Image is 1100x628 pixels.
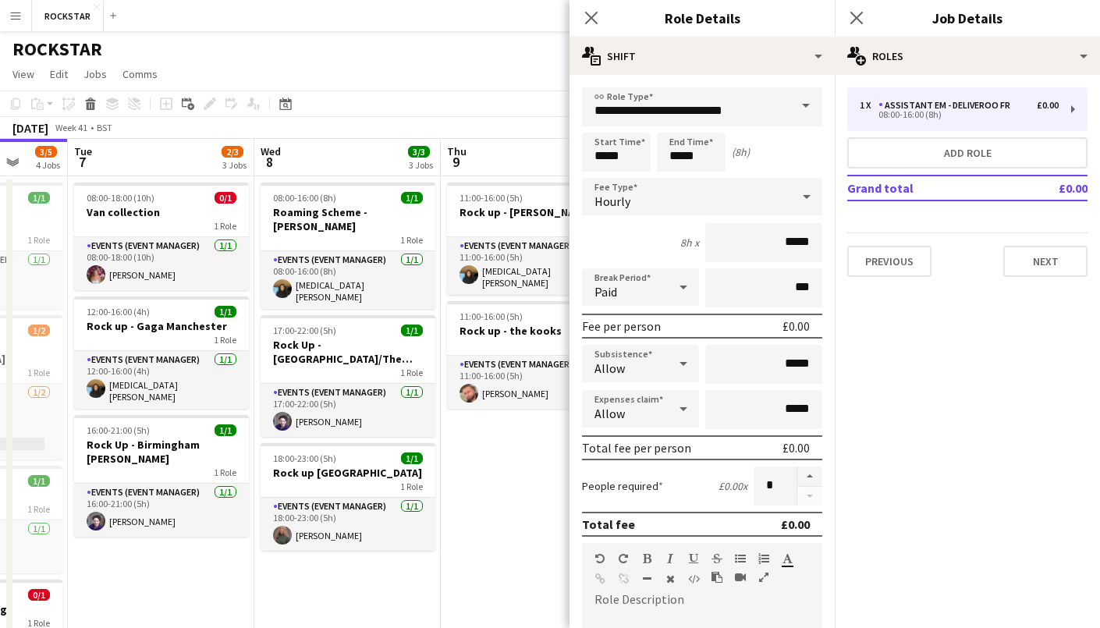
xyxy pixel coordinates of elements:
[12,37,102,61] h1: ROCKSTAR
[732,145,750,159] div: (8h)
[1037,100,1059,111] div: £0.00
[860,111,1059,119] div: 08:00-16:00 (8h)
[401,325,423,336] span: 1/1
[74,205,249,219] h3: Van collection
[51,122,90,133] span: Week 41
[74,438,249,466] h3: Rock Up - Birmingham [PERSON_NAME]
[582,479,663,493] label: People required
[735,571,746,584] button: Insert video
[28,192,50,204] span: 1/1
[12,120,48,136] div: [DATE]
[460,192,523,204] span: 11:00-16:00 (5h)
[215,306,236,318] span: 1/1
[594,552,605,565] button: Undo
[261,338,435,366] h3: Rock Up - [GEOGRAPHIC_DATA]/The Kooks
[618,552,629,565] button: Redo
[680,236,699,250] div: 8h x
[447,301,622,409] app-job-card: 11:00-16:00 (5h)0/1Rock up - the kooks1 RoleEvents (Event Manager)1/111:00-16:00 (5h)[PERSON_NAME]
[214,220,236,232] span: 1 Role
[74,237,249,290] app-card-role: Events (Event Manager)1/108:00-18:00 (10h)[PERSON_NAME]
[447,356,622,409] app-card-role: Events (Event Manager)1/111:00-16:00 (5h)[PERSON_NAME]
[711,571,722,584] button: Paste as plain text
[261,183,435,309] app-job-card: 08:00-16:00 (8h)1/1Roaming Scheme - [PERSON_NAME]1 RoleEvents (Event Manager)1/108:00-16:00 (8h)[...
[273,452,336,464] span: 18:00-23:00 (5h)
[594,406,625,421] span: Allow
[258,153,281,171] span: 8
[74,319,249,333] h3: Rock up - Gaga Manchester
[860,100,878,111] div: 1 x
[261,443,435,551] app-job-card: 18:00-23:00 (5h)1/1Rock up [GEOGRAPHIC_DATA]1 RoleEvents (Event Manager)1/118:00-23:00 (5h)[PERSO...
[782,552,793,565] button: Text Color
[847,246,931,277] button: Previous
[35,146,57,158] span: 3/5
[214,334,236,346] span: 1 Role
[401,452,423,464] span: 1/1
[665,552,676,565] button: Italic
[122,67,158,81] span: Comms
[781,516,810,532] div: £0.00
[36,159,60,171] div: 4 Jobs
[835,37,1100,75] div: Roles
[758,571,769,584] button: Fullscreen
[594,284,617,300] span: Paid
[214,467,236,478] span: 1 Role
[582,516,635,532] div: Total fee
[447,183,622,295] app-job-card: 11:00-16:00 (5h)0/1Rock up - [PERSON_NAME]1 RoleEvents (Event Manager)1/111:00-16:00 (5h)[MEDICAL...
[641,573,652,585] button: Horizontal Line
[28,589,50,601] span: 0/1
[50,67,68,81] span: Edit
[74,415,249,537] app-job-card: 16:00-21:00 (5h)1/1Rock Up - Birmingham [PERSON_NAME]1 RoleEvents (Event Manager)1/116:00-21:00 (...
[27,234,50,246] span: 1 Role
[27,503,50,515] span: 1 Role
[215,424,236,436] span: 1/1
[261,251,435,309] app-card-role: Events (Event Manager)1/108:00-16:00 (8h)[MEDICAL_DATA][PERSON_NAME]
[74,144,92,158] span: Tue
[782,440,810,456] div: £0.00
[87,192,154,204] span: 08:00-18:00 (10h)
[1003,246,1088,277] button: Next
[261,205,435,233] h3: Roaming Scheme - [PERSON_NAME]
[711,552,722,565] button: Strikethrough
[400,234,423,246] span: 1 Role
[261,466,435,480] h3: Rock up [GEOGRAPHIC_DATA]
[447,144,467,158] span: Thu
[594,360,625,376] span: Allow
[735,552,746,565] button: Unordered List
[28,325,50,336] span: 1/2
[641,552,652,565] button: Bold
[1013,176,1088,200] td: £0.00
[401,192,423,204] span: 1/1
[273,325,336,336] span: 17:00-22:00 (5h)
[400,481,423,492] span: 1 Role
[797,467,822,487] button: Increase
[408,146,430,158] span: 3/3
[116,64,164,84] a: Comms
[719,479,747,493] div: £0.00 x
[74,296,249,409] app-job-card: 12:00-16:00 (4h)1/1Rock up - Gaga Manchester1 RoleEvents (Event Manager)1/112:00-16:00 (4h)[MEDIC...
[273,192,336,204] span: 08:00-16:00 (8h)
[447,205,622,219] h3: Rock up - [PERSON_NAME]
[582,440,691,456] div: Total fee per person
[582,318,661,334] div: Fee per person
[77,64,113,84] a: Jobs
[261,144,281,158] span: Wed
[782,318,810,334] div: £0.00
[570,37,835,75] div: Shift
[409,159,433,171] div: 3 Jobs
[74,183,249,290] app-job-card: 08:00-18:00 (10h)0/1Van collection1 RoleEvents (Event Manager)1/108:00-18:00 (10h)[PERSON_NAME]
[261,315,435,437] app-job-card: 17:00-22:00 (5h)1/1Rock Up - [GEOGRAPHIC_DATA]/The Kooks1 RoleEvents (Event Manager)1/117:00-22:0...
[445,153,467,171] span: 9
[74,484,249,537] app-card-role: Events (Event Manager)1/116:00-21:00 (5h)[PERSON_NAME]
[222,159,247,171] div: 3 Jobs
[83,67,107,81] span: Jobs
[400,367,423,378] span: 1 Role
[665,573,676,585] button: Clear Formatting
[28,475,50,487] span: 1/1
[847,176,1013,200] td: Grand total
